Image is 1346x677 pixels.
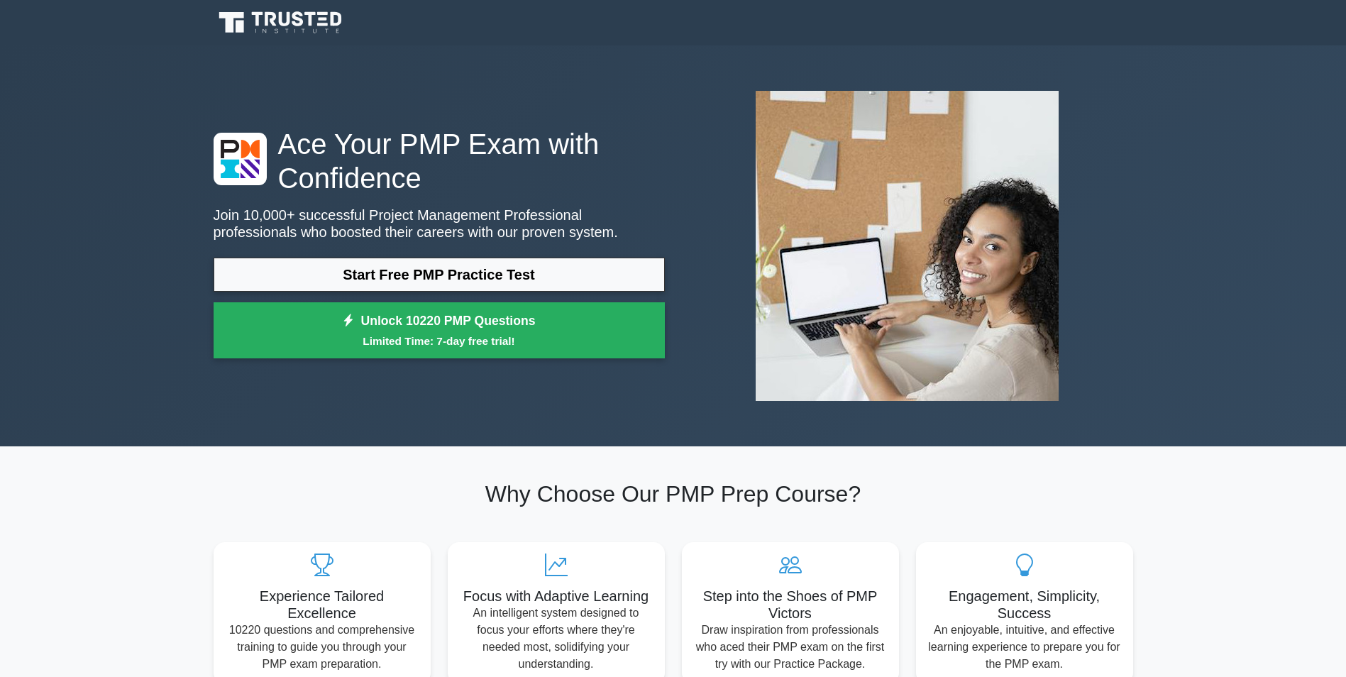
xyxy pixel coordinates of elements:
[225,622,419,673] p: 10220 questions and comprehensive training to guide you through your PMP exam preparation.
[214,480,1133,507] h2: Why Choose Our PMP Prep Course?
[693,588,888,622] h5: Step into the Shoes of PMP Victors
[214,127,665,195] h1: Ace Your PMP Exam with Confidence
[214,302,665,359] a: Unlock 10220 PMP QuestionsLimited Time: 7-day free trial!
[225,588,419,622] h5: Experience Tailored Excellence
[459,588,653,605] h5: Focus with Adaptive Learning
[214,207,665,241] p: Join 10,000+ successful Project Management Professional professionals who boosted their careers w...
[693,622,888,673] p: Draw inspiration from professionals who aced their PMP exam on the first try with our Practice Pa...
[231,333,647,349] small: Limited Time: 7-day free trial!
[927,622,1122,673] p: An enjoyable, intuitive, and effective learning experience to prepare you for the PMP exam.
[214,258,665,292] a: Start Free PMP Practice Test
[459,605,653,673] p: An intelligent system designed to focus your efforts where they're needed most, solidifying your ...
[927,588,1122,622] h5: Engagement, Simplicity, Success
